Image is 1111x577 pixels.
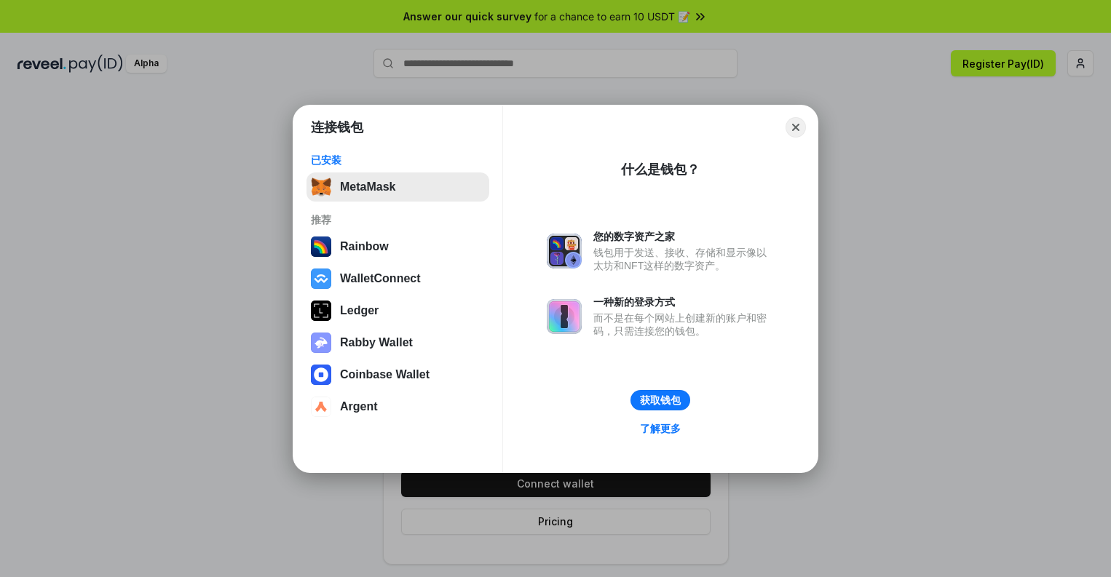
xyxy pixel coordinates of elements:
button: Coinbase Wallet [307,360,489,389]
div: 获取钱包 [640,394,681,407]
a: 了解更多 [631,419,689,438]
img: svg+xml,%3Csvg%20width%3D%2228%22%20height%3D%2228%22%20viewBox%3D%220%200%2028%2028%22%20fill%3D... [311,268,331,289]
div: Rabby Wallet [340,336,413,349]
div: Ledger [340,304,379,317]
img: svg+xml,%3Csvg%20xmlns%3D%22http%3A%2F%2Fwww.w3.org%2F2000%2Fsvg%22%20fill%3D%22none%22%20viewBox... [547,234,582,268]
div: 什么是钱包？ [621,161,700,178]
div: 推荐 [311,213,485,226]
div: MetaMask [340,180,395,194]
div: Rainbow [340,240,389,253]
div: 钱包用于发送、接收、存储和显示像以太坊和NFT这样的数字资产。 [593,246,774,272]
img: svg+xml,%3Csvg%20width%3D%2228%22%20height%3D%2228%22%20viewBox%3D%220%200%2028%2028%22%20fill%3D... [311,365,331,385]
img: svg+xml,%3Csvg%20width%3D%22120%22%20height%3D%22120%22%20viewBox%3D%220%200%20120%20120%22%20fil... [311,236,331,257]
div: 而不是在每个网站上创建新的账户和密码，只需连接您的钱包。 [593,311,774,338]
div: 了解更多 [640,422,681,435]
div: Coinbase Wallet [340,368,430,381]
img: svg+xml,%3Csvg%20fill%3D%22none%22%20height%3D%2233%22%20viewBox%3D%220%200%2035%2033%22%20width%... [311,177,331,197]
div: 已安装 [311,154,485,167]
img: svg+xml,%3Csvg%20xmlns%3D%22http%3A%2F%2Fwww.w3.org%2F2000%2Fsvg%22%20fill%3D%22none%22%20viewBox... [311,333,331,353]
div: WalletConnect [340,272,421,285]
div: 您的数字资产之家 [593,230,774,243]
div: Argent [340,400,378,413]
button: Rainbow [307,232,489,261]
button: Argent [307,392,489,421]
button: Close [786,117,806,138]
img: svg+xml,%3Csvg%20xmlns%3D%22http%3A%2F%2Fwww.w3.org%2F2000%2Fsvg%22%20width%3D%2228%22%20height%3... [311,301,331,321]
button: WalletConnect [307,264,489,293]
img: svg+xml,%3Csvg%20width%3D%2228%22%20height%3D%2228%22%20viewBox%3D%220%200%2028%2028%22%20fill%3D... [311,397,331,417]
button: Ledger [307,296,489,325]
button: Rabby Wallet [307,328,489,357]
h1: 连接钱包 [311,119,363,136]
button: 获取钱包 [630,390,690,410]
img: svg+xml,%3Csvg%20xmlns%3D%22http%3A%2F%2Fwww.w3.org%2F2000%2Fsvg%22%20fill%3D%22none%22%20viewBox... [547,299,582,334]
button: MetaMask [307,172,489,202]
div: 一种新的登录方式 [593,295,774,309]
